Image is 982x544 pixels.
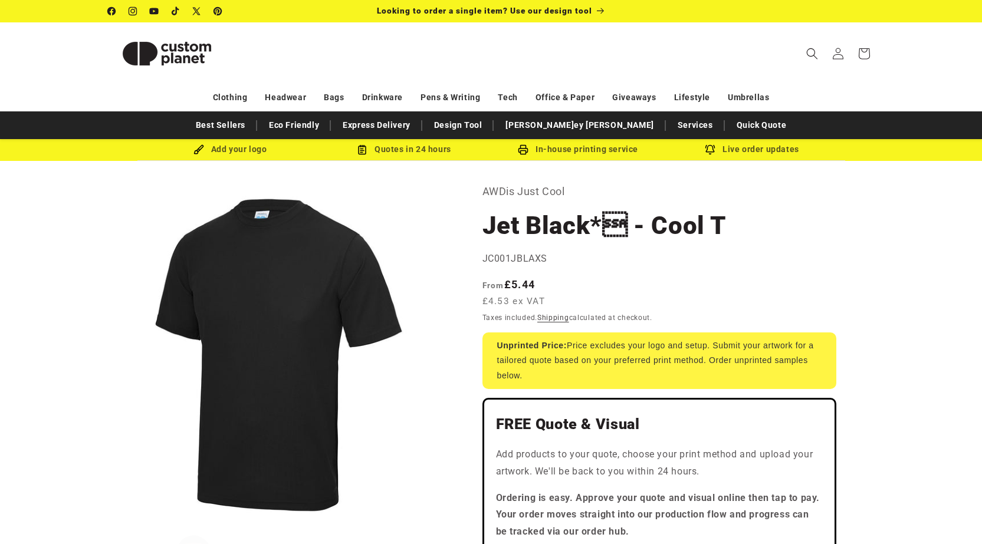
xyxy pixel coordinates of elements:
strong: Ordering is easy. Approve your quote and visual online then tap to pay. Your order moves straight... [496,492,820,538]
a: Pens & Writing [421,87,480,108]
a: Custom Planet [103,22,230,84]
span: £4.53 ex VAT [482,295,546,308]
a: [PERSON_NAME]ey [PERSON_NAME] [500,115,659,136]
img: Brush Icon [193,144,204,155]
div: Add your logo [143,142,317,157]
a: Shipping [537,314,569,322]
a: Design Tool [428,115,488,136]
a: Clothing [213,87,248,108]
div: Quotes in 24 hours [317,142,491,157]
a: Office & Paper [536,87,595,108]
a: Best Sellers [190,115,251,136]
span: From [482,281,504,290]
a: Giveaways [612,87,656,108]
a: Lifestyle [674,87,710,108]
a: Quick Quote [731,115,793,136]
img: In-house printing [518,144,528,155]
a: Services [672,115,719,136]
img: Custom Planet [108,27,226,80]
a: Tech [498,87,517,108]
div: Price excludes your logo and setup. Submit your artwork for a tailored quote based on your prefer... [482,332,836,389]
div: Taxes included. calculated at checkout. [482,312,836,324]
h1: Jet Black* - Cool T [482,210,836,242]
span: JC001JBLAXS [482,253,548,264]
summary: Search [799,41,825,67]
a: Drinkware [362,87,403,108]
strong: Unprinted Price: [497,341,567,350]
div: In-house printing service [491,142,665,157]
div: Live order updates [665,142,839,157]
p: Add products to your quote, choose your print method and upload your artwork. We'll be back to yo... [496,446,823,480]
img: Order updates [705,144,715,155]
a: Headwear [265,87,306,108]
a: Eco Friendly [263,115,325,136]
span: Looking to order a single item? Use our design tool [377,6,592,15]
img: Order Updates Icon [357,144,367,155]
h2: FREE Quote & Visual [496,415,823,434]
p: AWDis Just Cool [482,182,836,201]
strong: £5.44 [482,278,536,291]
a: Umbrellas [728,87,769,108]
a: Express Delivery [337,115,416,136]
a: Bags [324,87,344,108]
